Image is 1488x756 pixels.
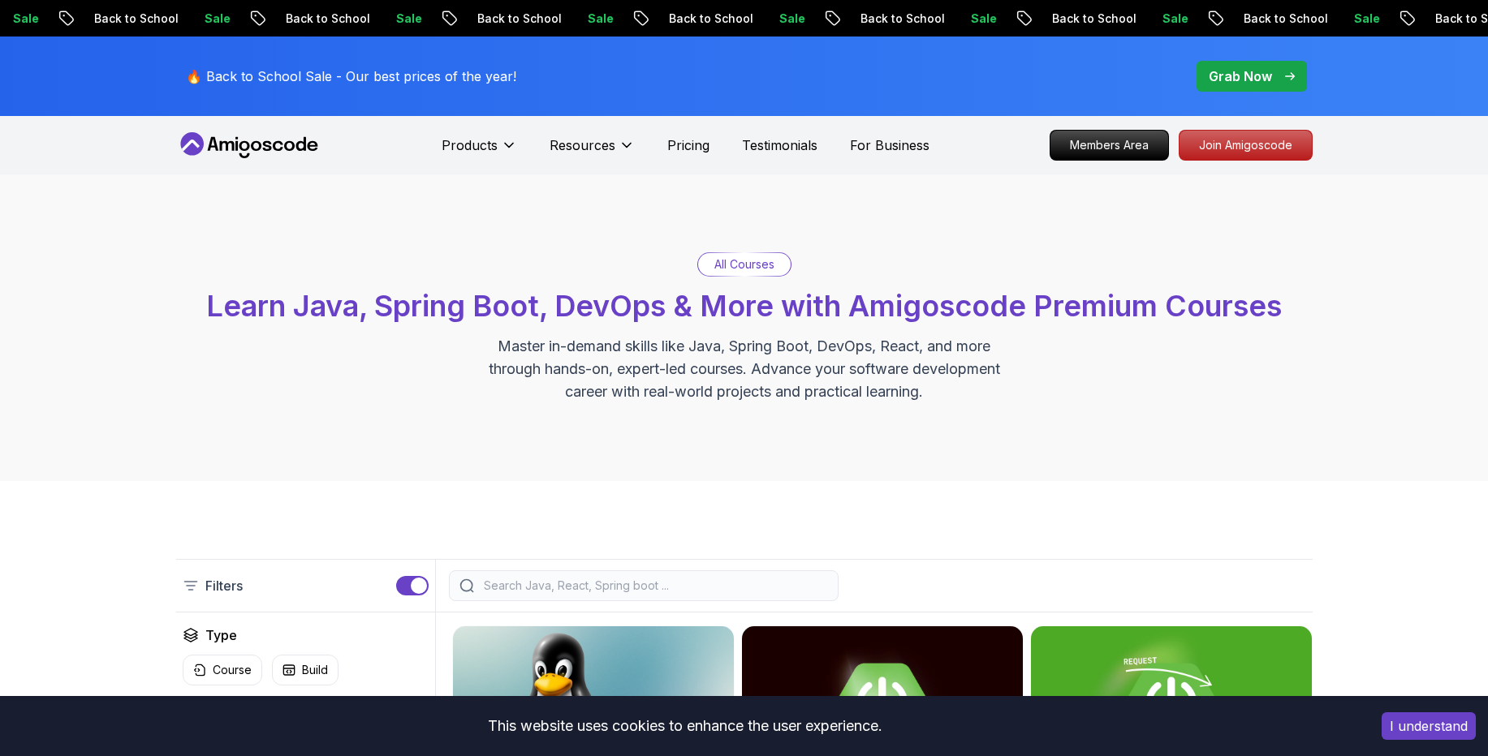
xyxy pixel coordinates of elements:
a: Testimonials [742,135,817,155]
div: This website uses cookies to enhance the user experience. [12,708,1357,744]
h2: Type [205,625,237,645]
p: Back to School [1323,11,1434,27]
p: 🔥 Back to School Sale - Our best prices of the year! [186,67,516,86]
span: Learn Java, Spring Boot, DevOps & More with Amigoscode Premium Courses [206,288,1282,324]
p: Sale [93,11,144,27]
p: Sale [1242,11,1294,27]
p: Members Area [1050,131,1168,160]
p: Filters [205,576,243,595]
p: Back to School [748,11,859,27]
p: Join Amigoscode [1180,131,1312,160]
p: Sale [859,11,911,27]
a: For Business [850,135,929,155]
p: Back to School [174,11,284,27]
button: Products [442,135,517,168]
p: Sale [1050,11,1102,27]
a: Members Area [1050,130,1169,161]
a: Pricing [667,135,709,155]
p: All Courses [714,256,774,273]
p: Sale [667,11,719,27]
input: Search Java, React, Spring boot ... [481,578,828,594]
p: Back to School [557,11,667,27]
button: Accept cookies [1382,712,1476,740]
p: Sale [476,11,528,27]
button: Resources [550,135,635,168]
button: Course [183,655,262,685]
p: Back to School [365,11,476,27]
a: Join Amigoscode [1179,130,1313,161]
p: Sale [284,11,336,27]
p: Sale [1434,11,1486,27]
button: Build [272,655,339,685]
p: Back to School [940,11,1050,27]
p: Master in-demand skills like Java, Spring Boot, DevOps, React, and more through hands-on, expert-... [472,335,1017,403]
p: Resources [550,135,615,155]
p: Products [442,135,498,155]
p: Build [302,662,328,678]
p: Back to School [1132,11,1242,27]
p: Course [213,662,252,678]
p: Grab Now [1209,67,1272,86]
